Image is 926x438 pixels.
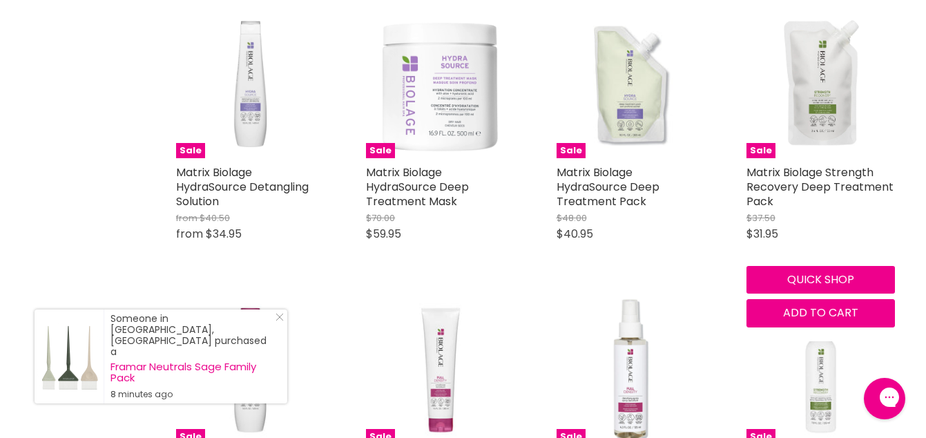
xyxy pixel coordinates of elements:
span: $40.50 [200,211,230,225]
span: Sale [366,143,395,159]
span: Add to cart [783,305,858,321]
img: Matrix Biolage HydraSource Deep Treatment Mask [366,10,514,158]
span: Sale [557,143,586,159]
small: 8 minutes ago [110,389,273,400]
span: $40.95 [557,226,593,242]
a: Matrix Biolage Strength Recovery Deep Treatment PackSale [746,10,895,158]
span: $59.95 [366,226,401,242]
img: Matrix Biolage Strength Recovery Deep Treatment Pack [746,12,895,157]
a: Visit product page [35,310,104,403]
a: Framar Neutrals Sage Family Pack [110,361,273,383]
a: Matrix Biolage HydraSource Deep Treatment Mask [366,164,469,209]
span: from [176,211,197,225]
span: $37.50 [746,211,775,225]
a: Matrix Biolage HydraSource Deep Treatment PackSale [557,10,705,158]
span: from [176,226,203,242]
span: $70.00 [366,211,395,225]
a: Matrix Biolage HydraSource Detangling Solution [176,164,309,209]
a: Close Notification [270,313,284,327]
span: $48.00 [557,211,587,225]
span: Sale [746,143,775,159]
button: Quick shop [746,266,895,294]
div: Someone in [GEOGRAPHIC_DATA], [GEOGRAPHIC_DATA] purchased a [110,313,273,400]
button: Add to cart [746,299,895,327]
img: Matrix Biolage HydraSource Deep Treatment Pack [557,10,705,158]
a: Matrix Biolage Strength Recovery Deep Treatment Pack [746,164,894,209]
span: $34.95 [206,226,242,242]
iframe: Gorgias live chat messenger [857,373,912,424]
img: Matrix Biolage HydraSource Detangling Solution [176,10,325,158]
svg: Close Icon [276,313,284,321]
span: Sale [176,143,205,159]
a: Matrix Biolage HydraSource Detangling SolutionSale [176,10,325,158]
a: Matrix Biolage HydraSource Deep Treatment Pack [557,164,659,209]
span: $31.95 [746,226,778,242]
a: Matrix Biolage HydraSource Deep Treatment MaskSale [366,10,514,158]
